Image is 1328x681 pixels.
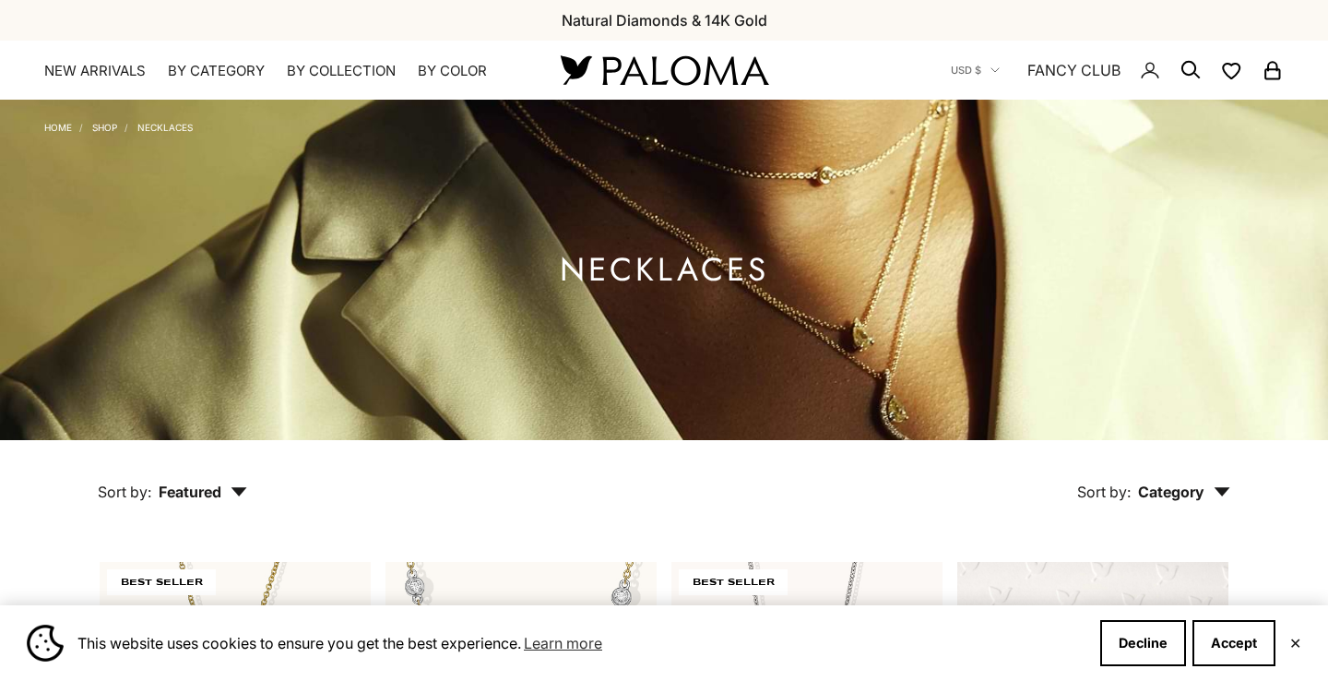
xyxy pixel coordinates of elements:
button: Sort by: Category [1035,440,1273,518]
span: Category [1138,483,1230,501]
a: Home [44,122,72,133]
a: Learn more [521,629,605,657]
a: NEW ARRIVALS [44,62,146,80]
span: Sort by: [1077,483,1131,501]
p: Natural Diamonds & 14K Gold [562,8,767,32]
button: Accept [1192,620,1275,666]
summary: By Color [418,62,487,80]
nav: Secondary navigation [951,41,1284,100]
a: FANCY CLUB [1027,58,1120,82]
nav: Breadcrumb [44,118,193,133]
summary: By Collection [287,62,396,80]
span: USD $ [951,62,981,78]
nav: Primary navigation [44,62,516,80]
button: USD $ [951,62,1000,78]
span: Featured [159,483,247,501]
button: Sort by: Featured [55,440,290,518]
a: Shop [92,122,117,133]
span: Sort by: [98,483,151,501]
span: BEST SELLER [679,569,788,595]
img: Cookie banner [27,625,64,662]
span: This website uses cookies to ensure you get the best experience. [77,629,1085,657]
button: Close [1289,638,1301,649]
h1: Necklaces [560,258,769,281]
a: Necklaces [137,122,193,133]
button: Decline [1100,620,1186,666]
span: BEST SELLER [107,569,216,595]
summary: By Category [168,62,265,80]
